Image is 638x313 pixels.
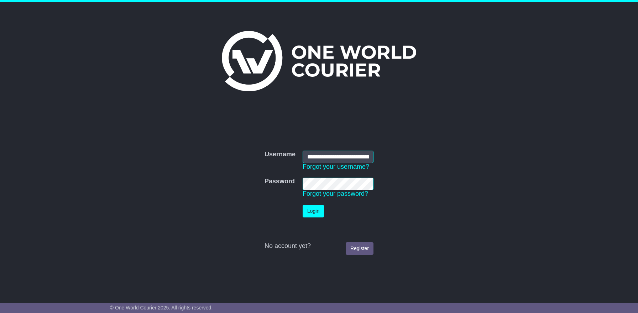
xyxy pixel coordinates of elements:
[265,151,296,158] label: Username
[346,242,373,255] a: Register
[222,31,416,91] img: One World
[265,178,295,185] label: Password
[303,163,369,170] a: Forgot your username?
[265,242,373,250] div: No account yet?
[303,190,368,197] a: Forgot your password?
[303,205,324,217] button: Login
[110,305,213,311] span: © One World Courier 2025. All rights reserved.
